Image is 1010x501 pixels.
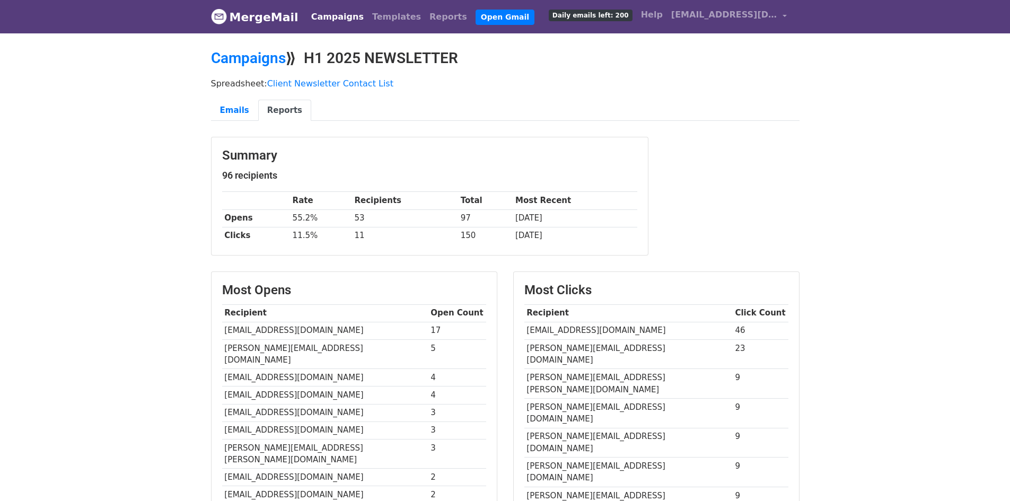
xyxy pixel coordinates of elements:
th: Opens [222,209,290,227]
a: MergeMail [211,6,298,28]
td: 2 [428,469,486,486]
td: [PERSON_NAME][EMAIL_ADDRESS][DOMAIN_NAME] [524,458,733,487]
th: Click Count [733,304,788,322]
span: Daily emails left: 200 [549,10,633,21]
td: 17 [428,322,486,339]
td: 3 [428,421,486,439]
th: Rate [290,192,352,209]
th: Open Count [428,304,486,322]
a: Client Newsletter Contact List [267,78,393,89]
td: 97 [458,209,513,227]
td: [EMAIL_ADDRESS][DOMAIN_NAME] [524,322,733,339]
td: 55.2% [290,209,352,227]
td: 5 [428,339,486,369]
a: Daily emails left: 200 [544,4,637,25]
a: Emails [211,100,258,121]
h3: Most Clicks [524,283,788,298]
td: [PERSON_NAME][EMAIL_ADDRESS][PERSON_NAME][DOMAIN_NAME] [222,439,428,469]
td: 9 [733,428,788,458]
td: [PERSON_NAME][EMAIL_ADDRESS][DOMAIN_NAME] [524,428,733,458]
a: Templates [368,6,425,28]
a: Help [637,4,667,25]
td: [DATE] [513,227,637,244]
td: 4 [428,386,486,404]
h5: 96 recipients [222,170,637,181]
th: Total [458,192,513,209]
td: 46 [733,322,788,339]
th: Recipient [524,304,733,322]
td: 53 [352,209,458,227]
td: [EMAIL_ADDRESS][DOMAIN_NAME] [222,322,428,339]
td: [PERSON_NAME][EMAIL_ADDRESS][DOMAIN_NAME] [222,339,428,369]
td: [PERSON_NAME][EMAIL_ADDRESS][DOMAIN_NAME] [524,398,733,428]
td: 9 [733,398,788,428]
td: [EMAIL_ADDRESS][DOMAIN_NAME] [222,386,428,404]
td: 11.5% [290,227,352,244]
th: Recipients [352,192,458,209]
h2: ⟫ H1 2025 NEWSLETTER [211,49,800,67]
a: [EMAIL_ADDRESS][DOMAIN_NAME] [667,4,791,29]
h3: Most Opens [222,283,486,298]
th: Recipient [222,304,428,322]
img: MergeMail logo [211,8,227,24]
td: 11 [352,227,458,244]
td: 3 [428,439,486,469]
a: Campaigns [211,49,286,67]
h3: Summary [222,148,637,163]
a: Open Gmail [476,10,534,25]
p: Spreadsheet: [211,78,800,89]
span: [EMAIL_ADDRESS][DOMAIN_NAME] [671,8,777,21]
td: [PERSON_NAME][EMAIL_ADDRESS][PERSON_NAME][DOMAIN_NAME] [524,369,733,399]
td: [DATE] [513,209,637,227]
th: Most Recent [513,192,637,209]
th: Clicks [222,227,290,244]
td: [EMAIL_ADDRESS][DOMAIN_NAME] [222,369,428,386]
td: [EMAIL_ADDRESS][DOMAIN_NAME] [222,404,428,421]
td: [EMAIL_ADDRESS][DOMAIN_NAME] [222,469,428,486]
td: 9 [733,369,788,399]
td: 150 [458,227,513,244]
td: [EMAIL_ADDRESS][DOMAIN_NAME] [222,421,428,439]
td: 9 [733,458,788,487]
a: Reports [258,100,311,121]
td: 3 [428,404,486,421]
a: Campaigns [307,6,368,28]
td: 23 [733,339,788,369]
a: Reports [425,6,471,28]
td: 4 [428,369,486,386]
td: [PERSON_NAME][EMAIL_ADDRESS][DOMAIN_NAME] [524,339,733,369]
